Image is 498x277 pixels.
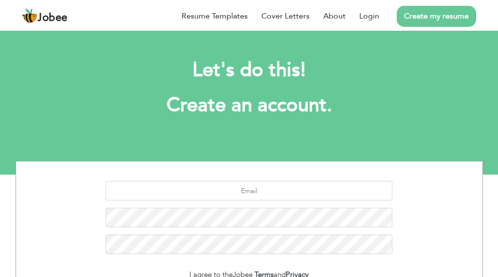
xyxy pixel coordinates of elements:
[37,13,68,23] span: Jobee
[22,8,37,24] img: jobee.io
[22,8,68,24] a: Jobee
[87,93,412,118] h1: Create an account.
[261,10,310,22] a: Cover Letters
[87,58,412,83] h2: Let's do this!
[106,181,392,200] input: Email
[359,10,379,22] a: Login
[397,6,476,27] a: Create my resume
[182,10,248,22] a: Resume Templates
[323,10,346,22] a: About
